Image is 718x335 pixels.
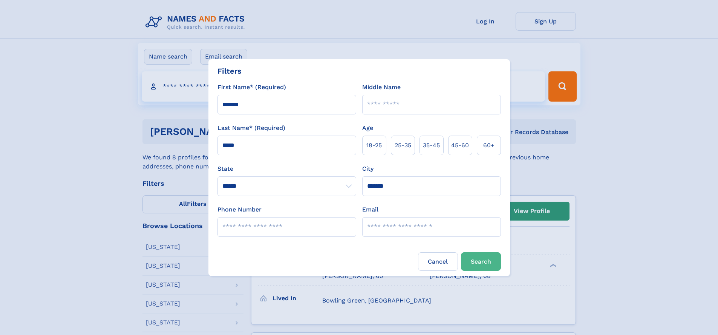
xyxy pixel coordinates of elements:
label: Phone Number [217,205,262,214]
span: 60+ [483,141,494,150]
button: Search [461,252,501,271]
span: 25‑35 [395,141,411,150]
label: Email [362,205,378,214]
span: 18‑25 [366,141,382,150]
label: City [362,164,374,173]
label: Age [362,124,373,133]
label: First Name* (Required) [217,83,286,92]
label: Middle Name [362,83,401,92]
label: Last Name* (Required) [217,124,285,133]
label: Cancel [418,252,458,271]
span: 45‑60 [451,141,469,150]
label: State [217,164,356,173]
span: 35‑45 [423,141,440,150]
div: Filters [217,65,242,77]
